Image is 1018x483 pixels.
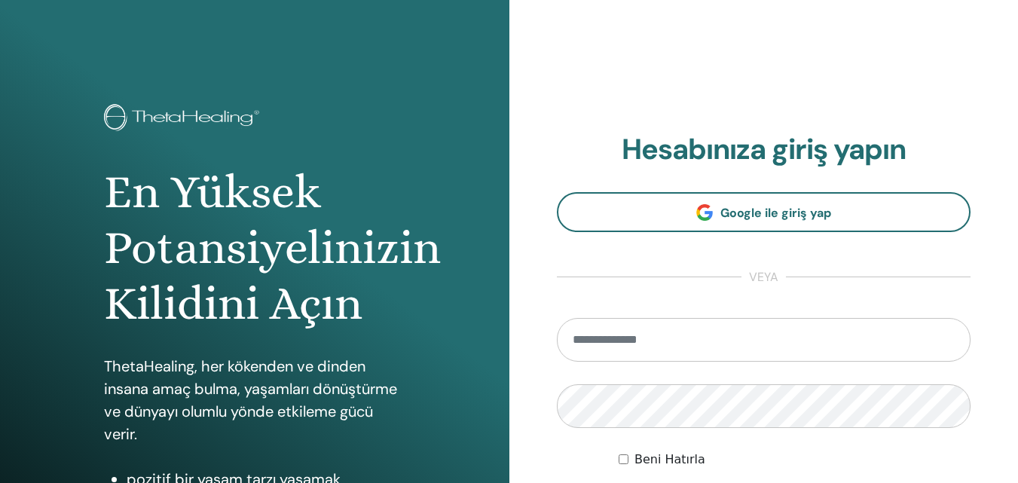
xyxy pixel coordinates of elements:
span: veya [741,268,786,286]
div: Keep me authenticated indefinitely or until I manually logout [619,451,971,469]
h1: En Yüksek Potansiyelinizin Kilidini Açın [104,164,405,332]
h2: Hesabınıza giriş yapın [557,133,971,167]
a: Google ile giriş yap [557,192,971,232]
label: Beni Hatırla [634,451,705,469]
p: ThetaHealing, her kökenden ve dinden insana amaç bulma, yaşamları dönüştürme ve dünyayı olumlu yö... [104,355,405,445]
span: Google ile giriş yap [720,205,831,221]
